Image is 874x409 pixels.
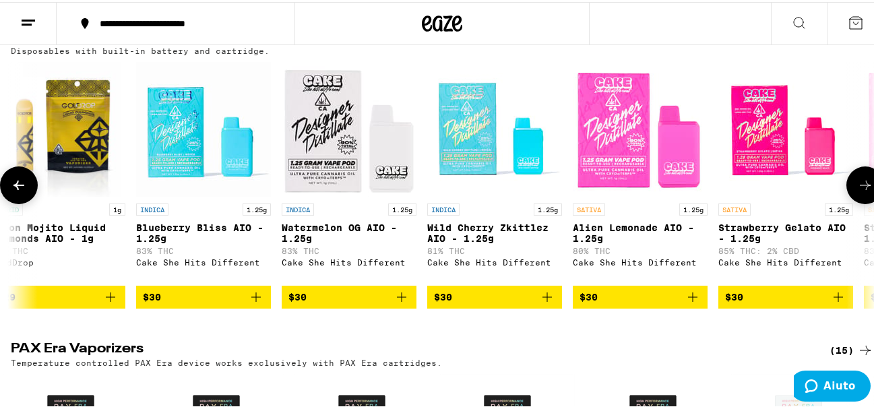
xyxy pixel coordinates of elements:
[11,44,270,53] p: Disposables with built-in battery and cartridge.
[718,60,853,195] img: Cake She Hits Different - Strawberry Gelato AIO - 1.25g
[718,220,853,242] p: Strawberry Gelato AIO - 1.25g
[427,256,562,265] div: Cake She Hits Different
[718,201,751,214] p: SATIVA
[136,60,271,195] img: Cake She Hits Different - Blueberry Bliss AIO - 1.25g
[718,60,853,284] a: Open page for Strawberry Gelato AIO - 1.25g from Cake She Hits Different
[434,290,452,301] span: $30
[136,201,168,214] p: INDICA
[282,60,416,195] img: Cake She Hits Different - Watermelon OG AIO - 1.25g
[282,220,416,242] p: Watermelon OG AIO - 1.25g
[830,340,873,356] a: (15)
[427,220,562,242] p: Wild Cherry Zkittlez AIO - 1.25g
[11,356,442,365] p: Temperature controlled PAX Era device works exclusively with PAX Era cartridges.
[136,60,271,284] a: Open page for Blueberry Bliss AIO - 1.25g from Cake She Hits Different
[136,256,271,265] div: Cake She Hits Different
[282,201,314,214] p: INDICA
[288,290,307,301] span: $30
[427,60,562,195] img: Cake She Hits Different - Wild Cherry Zkittlez AIO - 1.25g
[718,284,853,307] button: Add to bag
[427,201,460,214] p: INDICA
[282,284,416,307] button: Add to bag
[573,245,708,253] p: 80% THC
[573,284,708,307] button: Add to bag
[794,369,871,402] iframe: Apre un widget che permette di trovare ulteriori informazioni
[243,201,271,214] p: 1.25g
[427,245,562,253] p: 81% THC
[136,284,271,307] button: Add to bag
[282,245,416,253] p: 83% THC
[573,201,605,214] p: SATIVA
[143,290,161,301] span: $30
[825,201,853,214] p: 1.25g
[573,220,708,242] p: Alien Lemonade AIO - 1.25g
[725,290,743,301] span: $30
[534,201,562,214] p: 1.25g
[282,60,416,284] a: Open page for Watermelon OG AIO - 1.25g from Cake She Hits Different
[718,245,853,253] p: 85% THC: 2% CBD
[427,284,562,307] button: Add to bag
[136,220,271,242] p: Blueberry Bliss AIO - 1.25g
[679,201,708,214] p: 1.25g
[11,340,807,356] h2: PAX Era Vaporizers
[109,201,125,214] p: 1g
[718,256,853,265] div: Cake She Hits Different
[573,60,708,284] a: Open page for Alien Lemonade AIO - 1.25g from Cake She Hits Different
[573,60,708,195] img: Cake She Hits Different - Alien Lemonade AIO - 1.25g
[282,256,416,265] div: Cake She Hits Different
[573,256,708,265] div: Cake She Hits Different
[427,60,562,284] a: Open page for Wild Cherry Zkittlez AIO - 1.25g from Cake She Hits Different
[136,245,271,253] p: 83% THC
[388,201,416,214] p: 1.25g
[580,290,598,301] span: $30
